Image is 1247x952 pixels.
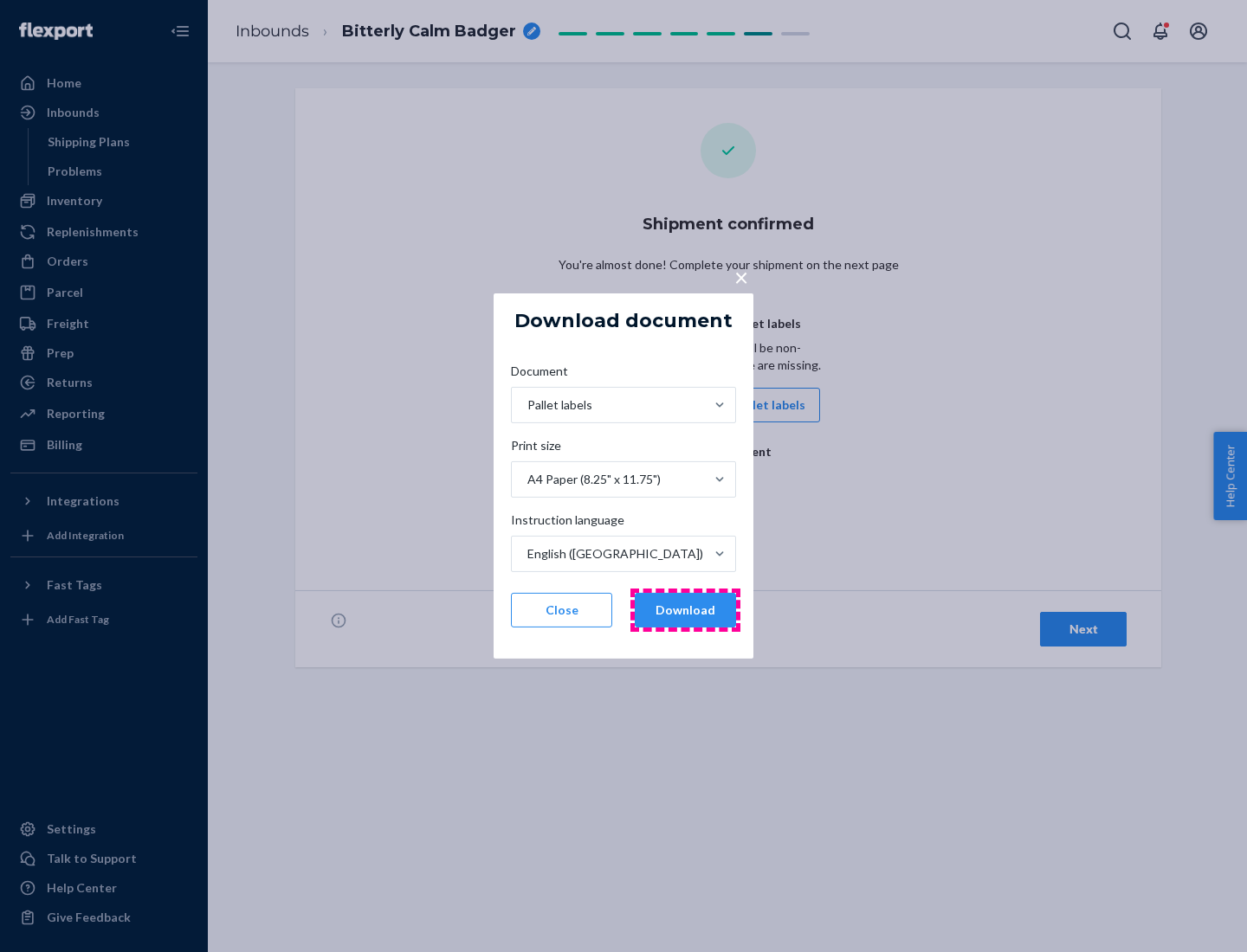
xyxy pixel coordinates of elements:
[527,471,661,488] div: A4 Paper (8.25" x 11.75")
[514,311,733,331] h5: Download document
[527,396,592,414] div: Pallet labels
[511,363,568,387] span: Document
[511,593,612,627] button: Close
[527,545,703,563] div: English ([GEOGRAPHIC_DATA])
[734,262,748,292] span: ×
[511,511,624,536] span: Instruction language
[526,471,527,488] input: Print sizeA4 Paper (8.25" x 11.75")
[511,437,561,461] span: Print size
[526,396,527,414] input: DocumentPallet labels
[526,545,527,563] input: Instruction languageEnglish ([GEOGRAPHIC_DATA])
[635,593,736,627] button: Download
